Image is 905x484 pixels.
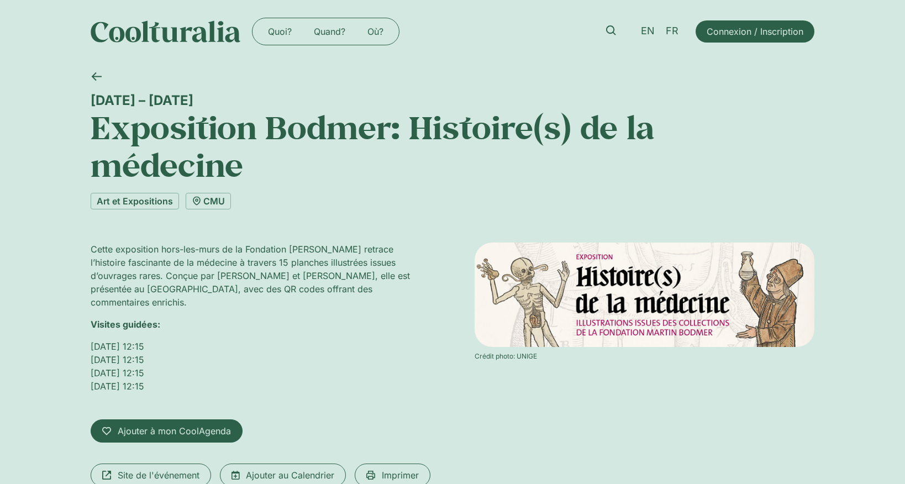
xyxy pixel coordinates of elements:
nav: Menu [257,23,394,40]
div: [DATE] – [DATE] [91,92,814,108]
span: Site de l'événement [118,469,199,482]
span: Connexion / Inscription [707,25,803,38]
span: Ajouter à mon CoolAgenda [118,424,231,438]
a: FR [660,23,684,39]
a: Où? [356,23,394,40]
a: Quand? [303,23,356,40]
h1: Exposition Bodmer: Histoire(s) de la médecine [91,108,814,184]
a: CMU [186,193,231,209]
span: Ajouter au Calendrier [246,469,334,482]
span: FR [666,25,678,37]
div: Crédit photo: UNIGE [475,351,814,361]
a: Art et Expositions [91,193,179,209]
p: Cette exposition hors-les-murs de la Fondation [PERSON_NAME] retrace l’histoire fascinante de la ... [91,243,430,309]
span: Imprimer [382,469,419,482]
span: EN [641,25,655,37]
a: Quoi? [257,23,303,40]
img: Coolturalia - Exposition Bodmer: Histoire(s) de la médecine [475,243,814,347]
a: Ajouter à mon CoolAgenda [91,419,243,443]
a: Connexion / Inscription [696,20,814,43]
strong: Visites guidées: [91,319,160,330]
p: [DATE] 12:15 [DATE] 12:15 [DATE] 12:15 [DATE] 12:15 [91,340,430,393]
a: EN [635,23,660,39]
